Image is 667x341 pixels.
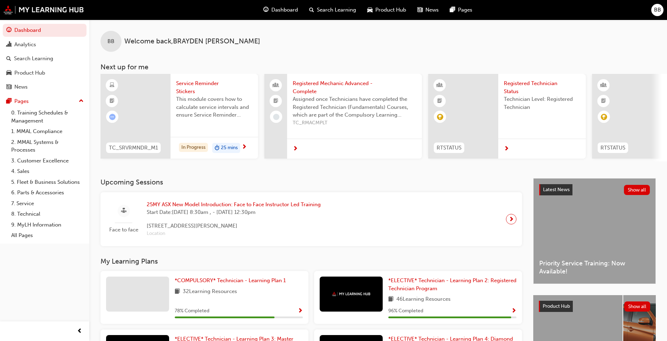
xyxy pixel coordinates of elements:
span: learningResourceType_INSTRUCTOR_LED-icon [601,81,606,90]
span: booktick-icon [110,97,114,106]
a: car-iconProduct Hub [362,3,412,17]
h3: Next up for me [89,63,667,71]
span: Dashboard [271,6,298,14]
span: Registered Mechanic Advanced - Complete [293,79,416,95]
span: Technician Level: Registered Technician [504,95,580,111]
div: Search Learning [14,55,53,63]
button: Show Progress [298,307,303,315]
span: Assigned once Technicians have completed the Registered Technician (Fundamentals) Courses, which ... [293,95,416,119]
a: 9. MyLH Information [8,220,86,230]
span: book-icon [175,287,180,296]
span: Pages [458,6,472,14]
a: Face to face25MY ASX New Model Introduction: Face to Face Instructor Led TrainingStart Date:[DATE... [106,198,516,241]
span: learningRecordVerb_ACHIEVE-icon [601,114,607,120]
a: Product Hub [3,67,86,79]
div: News [14,83,28,91]
span: booktick-icon [437,97,442,106]
span: Service Reminder Stickers [176,79,252,95]
a: Latest NewsShow all [539,184,650,195]
span: Location [147,230,321,238]
button: Pages [3,95,86,108]
a: mmal [4,5,84,14]
span: search-icon [6,56,11,62]
button: Show Progress [511,307,516,315]
a: 8. Technical [8,209,86,220]
a: Search Learning [3,52,86,65]
span: Search Learning [317,6,356,14]
a: Dashboard [3,24,86,37]
span: car-icon [367,6,373,14]
span: This module covers how to calculate service intervals and ensure Service Reminder Stickers are co... [176,95,252,119]
button: DashboardAnalyticsSearch LearningProduct HubNews [3,22,86,95]
span: car-icon [6,70,12,76]
span: 25MY ASX New Model Introduction: Face to Face Instructor Led Training [147,201,321,209]
span: learningRecordVerb_NONE-icon [273,114,279,120]
a: Latest NewsShow allPriority Service Training: Now Available! [533,178,656,284]
span: RTSTATUS [600,144,625,152]
span: RTSTATUS [437,144,461,152]
h3: Upcoming Sessions [100,178,522,186]
span: pages-icon [6,98,12,105]
span: up-icon [79,97,84,106]
a: 4. Sales [8,166,86,177]
span: *COMPULSORY* Technician - Learning Plan 1 [175,277,286,284]
a: search-iconSearch Learning [304,3,362,17]
a: Product HubShow all [539,301,650,312]
span: news-icon [417,6,423,14]
a: *ELECTIVE* Technician - Learning Plan 2: Registered Technician Program [388,277,516,292]
span: people-icon [273,81,278,90]
span: Face to face [106,226,141,234]
span: Latest News [543,187,570,193]
span: duration-icon [215,144,220,153]
a: All Pages [8,230,86,241]
button: Show all [624,301,651,312]
a: 1. MMAL Compliance [8,126,86,137]
div: Pages [14,97,29,105]
img: mmal [332,292,370,296]
a: Registered Mechanic Advanced - CompleteAssigned once Technicians have completed the Registered Te... [264,74,422,159]
span: 96 % Completed [388,307,423,315]
span: *ELECTIVE* Technician - Learning Plan 2: Registered Technician Program [388,277,516,292]
a: pages-iconPages [444,3,478,17]
span: Registered Technician Status [504,79,580,95]
span: News [425,6,439,14]
a: 0. Training Schedules & Management [8,107,86,126]
span: Welcome back , BRAYDEN [PERSON_NAME] [124,37,260,46]
span: next-icon [509,214,514,224]
button: Show all [624,185,650,195]
span: learningResourceType_ELEARNING-icon [110,81,114,90]
span: Product Hub [375,6,406,14]
span: search-icon [309,6,314,14]
span: Product Hub [543,303,570,309]
span: next-icon [504,146,509,152]
span: BB [107,37,114,46]
span: booktick-icon [273,97,278,106]
button: BB [651,4,663,16]
span: sessionType_FACE_TO_FACE-icon [121,207,126,215]
a: 3. Customer Excellence [8,155,86,166]
span: learningRecordVerb_ACHIEVE-icon [437,114,443,120]
span: book-icon [388,295,394,304]
a: Analytics [3,38,86,51]
span: TC_RMACMPLT [293,119,416,127]
span: Priority Service Training: Now Available! [539,259,650,275]
a: TC_SRVRMNDR_M1Service Reminder StickersThis module covers how to calculate service intervals and ... [100,74,258,159]
span: 46 Learning Resources [396,295,451,304]
span: BB [654,6,661,14]
span: chart-icon [6,42,12,48]
a: 5. Fleet & Business Solutions [8,177,86,188]
span: pages-icon [450,6,455,14]
span: 25 mins [221,144,238,152]
span: guage-icon [6,27,12,34]
a: news-iconNews [412,3,444,17]
span: learningResourceType_INSTRUCTOR_LED-icon [437,81,442,90]
span: 32 Learning Resources [183,287,237,296]
div: Analytics [14,41,36,49]
span: booktick-icon [601,97,606,106]
span: guage-icon [263,6,269,14]
span: next-icon [293,146,298,152]
span: Show Progress [298,308,303,314]
span: TC_SRVRMNDR_M1 [109,144,158,152]
span: prev-icon [77,327,82,336]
